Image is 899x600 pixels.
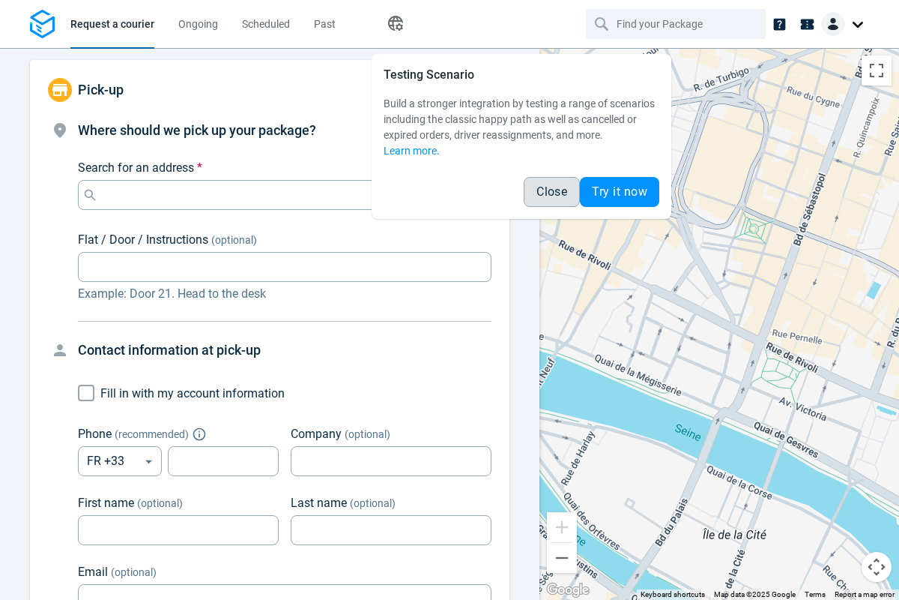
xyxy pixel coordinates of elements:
span: Email [78,565,108,579]
button: Keyboard shortcuts [641,589,705,600]
span: Build a stronger integration by testing a range of scenarios including the classic happy path as ... [384,97,655,141]
button: Map camera controls [862,552,892,582]
span: Company [291,427,342,441]
div: Pick-up [30,60,509,120]
input: Find your Package [617,10,738,38]
button: Explain "Recommended" [195,430,204,439]
span: ( recommended ) [115,428,189,440]
span: (optional) [137,497,183,509]
button: Zoom in [547,512,577,542]
span: Close [536,186,567,198]
span: Try it now [592,186,647,198]
a: Report a map error [835,590,895,598]
a: Open this area in Google Maps (opens a new window) [543,580,593,600]
button: Zoom out [547,543,577,573]
button: Toggle fullscreen view [862,55,892,85]
span: Search for an address [78,160,194,175]
span: (optional) [345,428,390,440]
span: Where should we pick up your package? [78,122,316,138]
button: Close [524,177,580,207]
span: Scheduled [242,18,290,30]
img: Logo [30,10,55,39]
span: Flat / Door / Instructions [78,232,208,247]
span: First name [78,496,134,510]
div: FR +33 [78,446,162,476]
span: Testing Scenario [384,67,474,82]
span: Past [314,18,336,30]
a: Terms [805,590,826,598]
a: Learn more. [384,145,440,157]
p: Example: Door 21. Head to the desk [78,285,491,303]
span: Fill in with my account information [100,386,285,400]
img: Google [543,580,593,600]
button: Try it now [580,177,659,207]
span: Phone [78,427,112,441]
img: Client [821,12,845,36]
h4: Contact information at pick-up [78,340,491,361]
span: Ongoing [178,18,218,30]
span: (optional) [350,497,396,509]
span: Last name [291,496,347,510]
span: (optional) [111,566,157,578]
span: Map data ©2025 Google [714,590,796,598]
span: (optional) [211,234,257,246]
span: Pick-up [78,82,124,97]
span: Request a courier [70,18,154,30]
